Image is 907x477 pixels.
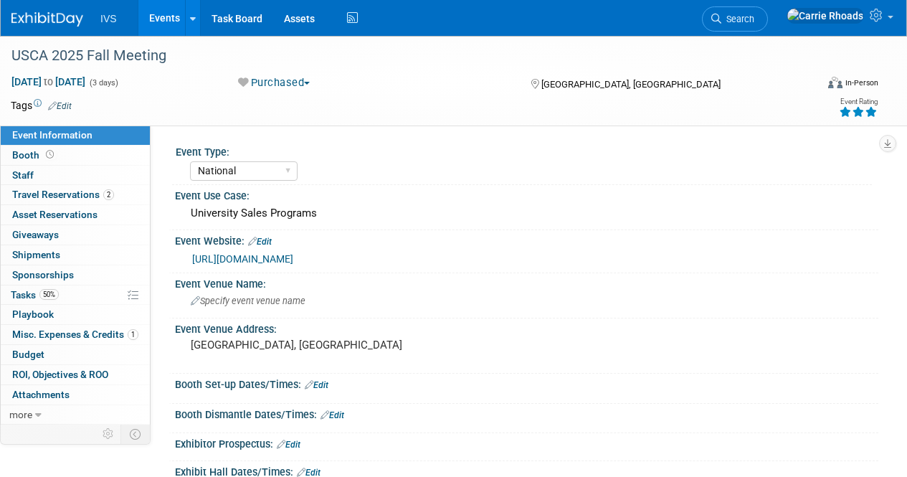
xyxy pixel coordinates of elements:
span: 1 [128,329,138,340]
span: Sponsorships [12,269,74,280]
span: Playbook [12,308,54,320]
img: ExhibitDay [11,12,83,27]
div: Exhibitor Prospectus: [175,433,878,452]
a: Staff [1,166,150,185]
a: [URL][DOMAIN_NAME] [192,253,293,265]
span: Misc. Expenses & Credits [12,329,138,340]
span: Budget [12,349,44,360]
a: Edit [305,380,328,390]
td: Personalize Event Tab Strip [96,425,121,443]
span: Tasks [11,289,59,301]
span: Booth [12,149,57,161]
span: [GEOGRAPHIC_DATA], [GEOGRAPHIC_DATA] [541,79,721,90]
a: Attachments [1,385,150,405]
div: Event Type: [176,141,872,159]
a: Asset Reservations [1,205,150,225]
span: IVS [100,13,117,24]
a: Edit [277,440,300,450]
a: Misc. Expenses & Credits1 [1,325,150,344]
img: Format-Inperson.png [828,77,842,88]
a: Giveaways [1,225,150,245]
a: more [1,405,150,425]
div: Booth Dismantle Dates/Times: [175,404,878,422]
a: ROI, Objectives & ROO [1,365,150,384]
span: Giveaways [12,229,59,240]
span: [DATE] [DATE] [11,75,86,88]
span: to [42,76,55,88]
a: Travel Reservations2 [1,185,150,204]
span: Shipments [12,249,60,260]
a: Event Information [1,126,150,145]
div: Event Venue Address: [175,318,878,336]
a: Edit [48,101,72,111]
a: Search [702,6,768,32]
div: USCA 2025 Fall Meeting [6,43,804,69]
td: Tags [11,98,72,113]
a: Playbook [1,305,150,324]
div: University Sales Programs [186,202,868,225]
a: Budget [1,345,150,364]
span: Event Information [12,129,92,141]
span: (3 days) [88,78,118,88]
a: Booth [1,146,150,165]
span: ROI, Objectives & ROO [12,369,108,380]
img: Carrie Rhoads [787,8,864,24]
span: Travel Reservations [12,189,114,200]
span: more [9,409,32,420]
div: Event Use Case: [175,185,878,203]
a: Shipments [1,245,150,265]
a: Sponsorships [1,265,150,285]
pre: [GEOGRAPHIC_DATA], [GEOGRAPHIC_DATA] [191,339,452,351]
span: Staff [12,169,34,181]
span: Booth not reserved yet [43,149,57,160]
span: Asset Reservations [12,209,98,220]
span: Attachments [12,389,70,400]
a: Edit [320,410,344,420]
div: Event Website: [175,230,878,249]
span: Search [721,14,754,24]
div: Booth Set-up Dates/Times: [175,374,878,392]
div: Event Format [751,75,878,96]
span: 50% [39,289,59,300]
button: Purchased [233,75,315,90]
div: In-Person [845,77,878,88]
td: Toggle Event Tabs [121,425,151,443]
a: Edit [248,237,272,247]
a: Tasks50% [1,285,150,305]
div: Event Rating [839,98,878,105]
span: 2 [103,189,114,200]
div: Event Venue Name: [175,273,878,291]
span: Specify event venue name [191,296,305,306]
